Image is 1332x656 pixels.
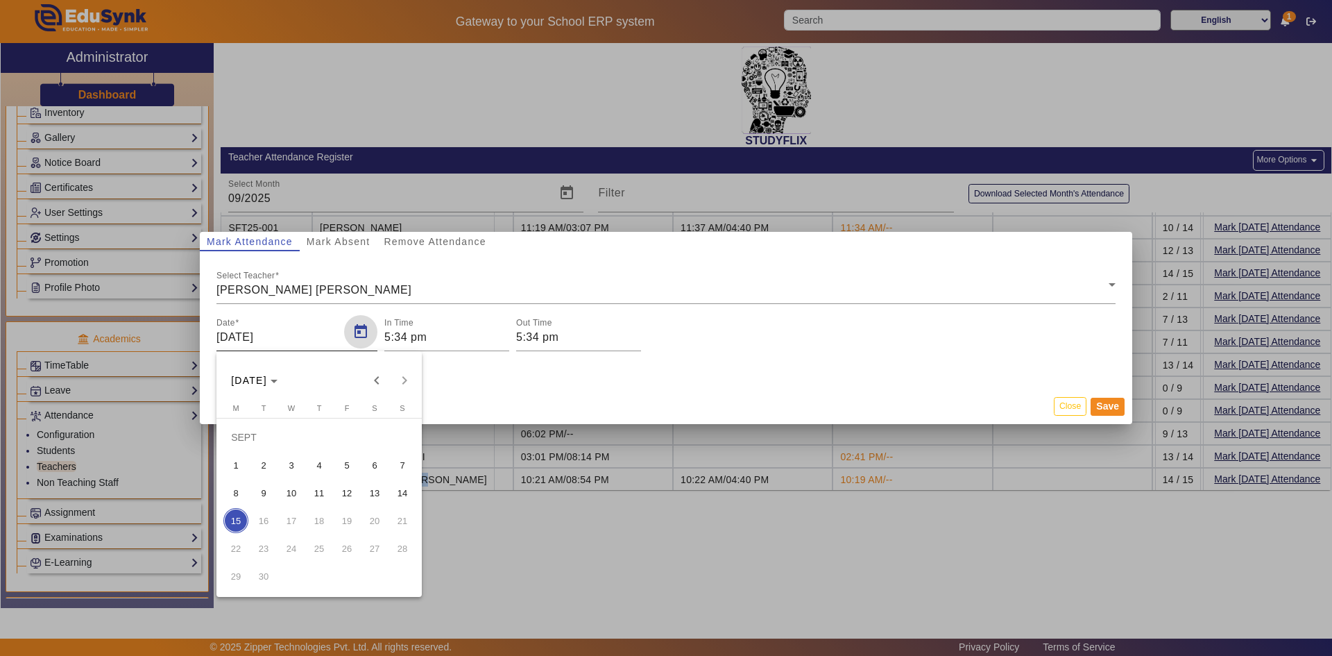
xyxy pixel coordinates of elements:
[232,404,239,412] span: M
[251,480,276,505] span: 9
[345,404,350,412] span: F
[334,508,359,533] span: 19
[251,536,276,561] span: 23
[262,404,266,412] span: T
[361,535,388,562] button: 27 September 2025
[372,404,377,412] span: S
[251,508,276,533] span: 16
[305,451,333,479] button: 4 September 2025
[333,451,361,479] button: 5 September 2025
[251,564,276,589] span: 30
[362,508,387,533] span: 20
[222,451,250,479] button: 1 September 2025
[390,536,415,561] span: 28
[305,479,333,507] button: 11 September 2025
[225,368,283,393] button: Choose month and year
[333,507,361,535] button: 19 September 2025
[277,451,305,479] button: 3 September 2025
[223,453,248,478] span: 1
[388,479,416,507] button: 14 September 2025
[388,451,416,479] button: 7 September 2025
[279,453,304,478] span: 3
[334,480,359,505] span: 12
[363,367,391,394] button: Previous month
[223,536,248,561] span: 22
[250,507,277,535] button: 16 September 2025
[307,453,332,478] span: 4
[277,535,305,562] button: 24 September 2025
[250,479,277,507] button: 9 September 2025
[279,536,304,561] span: 24
[400,404,404,412] span: S
[288,404,295,412] span: W
[223,564,248,589] span: 29
[222,562,250,590] button: 29 September 2025
[361,479,388,507] button: 13 September 2025
[362,453,387,478] span: 6
[388,535,416,562] button: 28 September 2025
[333,479,361,507] button: 12 September 2025
[390,480,415,505] span: 14
[222,535,250,562] button: 22 September 2025
[222,507,250,535] button: 15 September 2025
[307,536,332,561] span: 25
[334,536,359,561] span: 26
[305,507,333,535] button: 18 September 2025
[222,479,250,507] button: 8 September 2025
[390,453,415,478] span: 7
[362,480,387,505] span: 13
[231,375,267,386] span: [DATE]
[223,480,248,505] span: 8
[390,508,415,533] span: 21
[333,535,361,562] button: 26 September 2025
[307,508,332,533] span: 18
[223,508,248,533] span: 15
[305,535,333,562] button: 25 September 2025
[250,562,277,590] button: 30 September 2025
[361,451,388,479] button: 6 September 2025
[250,535,277,562] button: 23 September 2025
[277,479,305,507] button: 10 September 2025
[250,451,277,479] button: 2 September 2025
[277,507,305,535] button: 17 September 2025
[362,536,387,561] span: 27
[361,507,388,535] button: 20 September 2025
[388,507,416,535] button: 21 September 2025
[222,423,416,451] td: SEPT
[279,480,304,505] span: 10
[307,480,332,505] span: 11
[251,453,276,478] span: 2
[279,508,304,533] span: 17
[317,404,322,412] span: T
[334,453,359,478] span: 5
